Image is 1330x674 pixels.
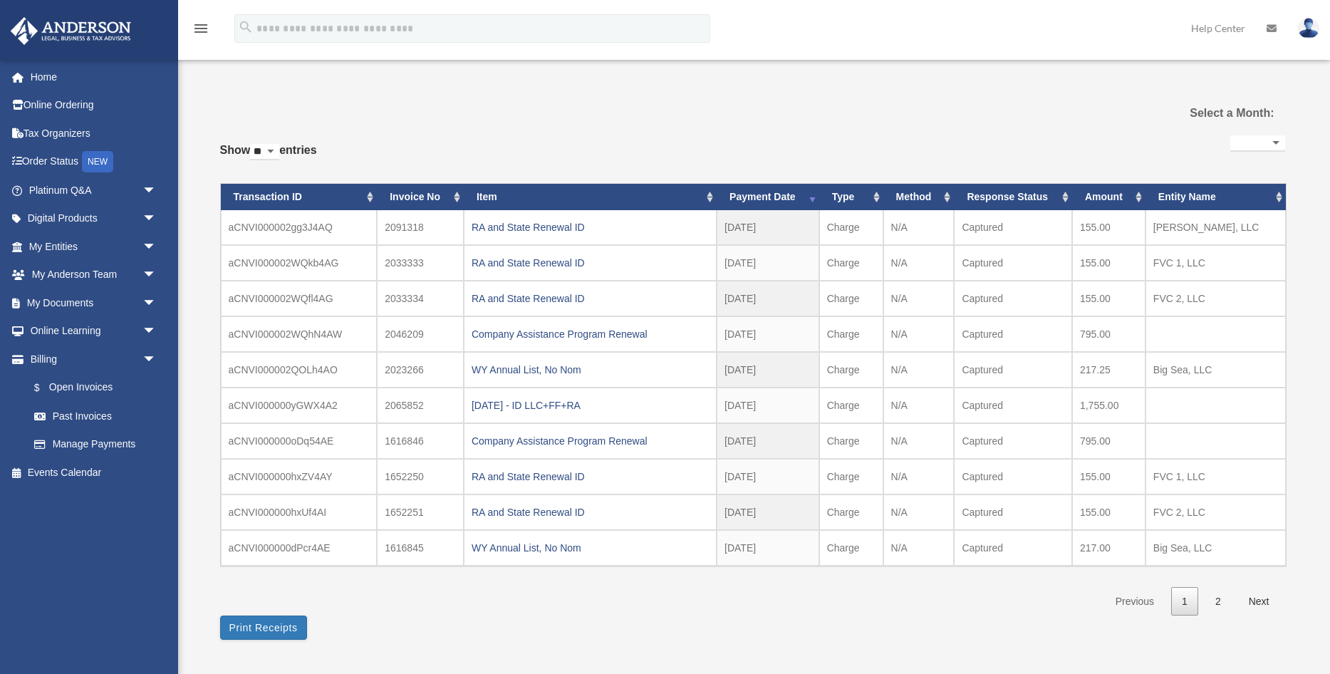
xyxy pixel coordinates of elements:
td: aCNVI000002gg3J4AQ [221,210,378,245]
span: arrow_drop_down [142,176,171,205]
a: $Open Invoices [20,373,178,403]
select: Showentries [250,144,279,160]
td: 1,755.00 [1072,388,1145,423]
th: Invoice No: activate to sort column ascending [377,184,464,210]
td: Captured [954,388,1072,423]
td: aCNVI000002WQhN4AW [221,316,378,352]
td: 2046209 [377,316,464,352]
td: aCNVI000000hxUf4AI [221,494,378,530]
td: N/A [883,210,955,245]
a: Online Ordering [10,91,178,120]
div: Company Assistance Program Renewal [472,324,709,344]
div: RA and State Renewal ID [472,289,709,309]
td: [DATE] [717,210,819,245]
td: 1652250 [377,459,464,494]
div: WY Annual List, No Nom [472,538,709,558]
td: [DATE] [717,423,819,459]
th: Response Status: activate to sort column ascending [954,184,1072,210]
td: 795.00 [1072,316,1145,352]
td: N/A [883,245,955,281]
td: 155.00 [1072,494,1145,530]
span: arrow_drop_down [142,289,171,318]
a: My Entitiesarrow_drop_down [10,232,178,261]
td: Captured [954,316,1072,352]
td: 155.00 [1072,281,1145,316]
td: [DATE] [717,388,819,423]
img: Anderson Advisors Platinum Portal [6,17,135,45]
a: 2 [1205,587,1232,616]
td: FVC 1, LLC [1145,459,1286,494]
a: Home [10,63,178,91]
th: Amount: activate to sort column ascending [1072,184,1145,210]
td: Captured [954,245,1072,281]
div: RA and State Renewal ID [472,217,709,237]
td: 2091318 [377,210,464,245]
td: N/A [883,281,955,316]
td: Charge [819,316,883,352]
td: aCNVI000000yGWX4A2 [221,388,378,423]
td: aCNVI000000dPcr4AE [221,530,378,566]
label: Select a Month: [1118,103,1274,123]
img: User Pic [1298,18,1319,38]
div: RA and State Renewal ID [472,467,709,487]
td: Captured [954,352,1072,388]
td: 2065852 [377,388,464,423]
a: Manage Payments [20,430,178,459]
td: 155.00 [1072,210,1145,245]
th: Type: activate to sort column ascending [819,184,883,210]
td: Captured [954,459,1072,494]
td: N/A [883,530,955,566]
td: 795.00 [1072,423,1145,459]
td: Captured [954,210,1072,245]
td: [DATE] [717,530,819,566]
a: 1 [1171,587,1198,616]
a: Previous [1105,587,1165,616]
div: Company Assistance Program Renewal [472,431,709,451]
a: My Anderson Teamarrow_drop_down [10,261,178,289]
label: Show entries [220,140,317,175]
span: arrow_drop_down [142,317,171,346]
div: RA and State Renewal ID [472,253,709,273]
td: N/A [883,352,955,388]
td: Charge [819,281,883,316]
td: Captured [954,530,1072,566]
td: FVC 2, LLC [1145,494,1286,530]
td: FVC 1, LLC [1145,245,1286,281]
i: search [238,19,254,35]
td: Captured [954,423,1072,459]
td: Charge [819,352,883,388]
a: Next [1238,587,1280,616]
div: RA and State Renewal ID [472,502,709,522]
td: Big Sea, LLC [1145,530,1286,566]
a: Billingarrow_drop_down [10,345,178,373]
td: Charge [819,210,883,245]
td: 2023266 [377,352,464,388]
td: aCNVI000002QOLh4AO [221,352,378,388]
td: [DATE] [717,281,819,316]
td: [DATE] [717,245,819,281]
td: 1616845 [377,530,464,566]
td: [DATE] [717,316,819,352]
a: Digital Productsarrow_drop_down [10,204,178,233]
a: Platinum Q&Aarrow_drop_down [10,176,178,204]
td: 155.00 [1072,245,1145,281]
td: 217.00 [1072,530,1145,566]
span: arrow_drop_down [142,345,171,374]
td: [DATE] [717,494,819,530]
i: menu [192,20,209,37]
a: menu [192,25,209,37]
span: arrow_drop_down [142,204,171,234]
td: aCNVI000000oDq54AE [221,423,378,459]
td: Captured [954,494,1072,530]
td: N/A [883,494,955,530]
td: aCNVI000002WQkb4AG [221,245,378,281]
td: 2033333 [377,245,464,281]
td: FVC 2, LLC [1145,281,1286,316]
td: Captured [954,281,1072,316]
th: Method: activate to sort column ascending [883,184,955,210]
td: Charge [819,388,883,423]
span: arrow_drop_down [142,232,171,261]
td: 2033334 [377,281,464,316]
td: N/A [883,388,955,423]
button: Print Receipts [220,616,307,640]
